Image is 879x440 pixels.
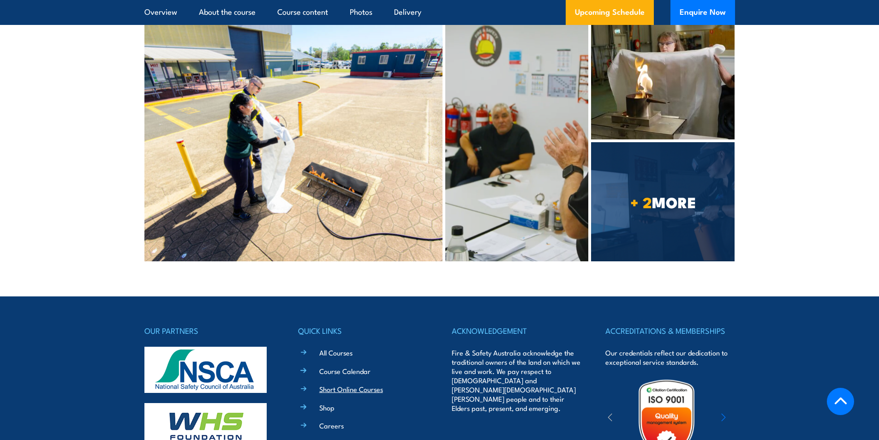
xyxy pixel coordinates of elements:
[319,366,371,376] a: Course Calendar
[630,190,652,213] strong: + 2
[319,403,335,412] a: Shop
[591,195,735,208] span: MORE
[452,324,581,337] h4: ACKNOWLEDGEMENT
[591,142,735,261] a: + 2MORE
[144,21,443,261] img: Fire Extinguisher Training
[445,21,588,261] img: Fire Extinguisher Classroom Training
[452,348,581,413] p: Fire & Safety Australia acknowledge the traditional owners of the land on which we live and work....
[605,324,735,337] h4: ACCREDITATIONS & MEMBERSHIPS
[319,348,353,357] a: All Courses
[707,403,788,435] img: ewpa-logo
[591,21,735,139] img: Fire Extinguisher Fire Blanket
[319,421,344,430] a: Careers
[144,324,274,337] h4: OUR PARTNERS
[605,348,735,367] p: Our credentials reflect our dedication to exceptional service standards.
[298,324,427,337] h4: QUICK LINKS
[144,347,267,393] img: nsca-logo-footer
[319,384,383,394] a: Short Online Courses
